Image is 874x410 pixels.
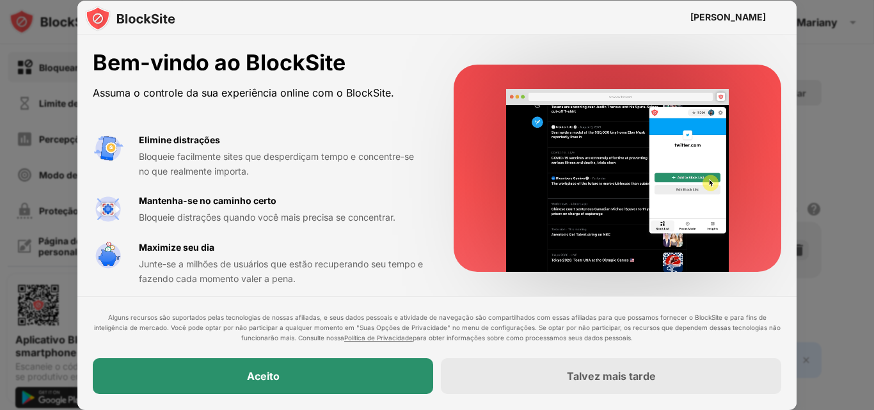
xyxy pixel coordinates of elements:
[139,258,423,283] font: Junte-se a milhões de usuários que estão recuperando seu tempo e fazendo cada momento valer a pena.
[93,194,123,225] img: value-focus.svg
[139,242,214,253] font: Maximize seu dia
[85,6,175,31] img: logo-blocksite.svg
[139,212,395,223] font: Bloqueie distrações quando você mais precisa se concentrar.
[93,133,123,164] img: value-avoid-distractions.svg
[139,195,276,206] font: Mantenha-se no caminho certo
[690,12,766,22] font: [PERSON_NAME]
[567,370,656,383] font: Talvez mais tarde
[344,335,413,342] a: Política de Privacidade
[413,335,633,342] font: para obter informações sobre como processamos seus dados pessoais.
[93,86,394,99] font: Assuma o controle da sua experiência online com o BlockSite.
[139,151,414,176] font: Bloqueie facilmente sites que desperdiçam tempo e concentre-se no que realmente importa.
[93,240,123,271] img: value-safe-time.svg
[139,134,220,145] font: Elimine distrações
[94,314,781,342] font: Alguns recursos são suportados pelas tecnologias de nossas afiliadas, e seus dados pessoais e ati...
[247,370,280,383] font: Aceito
[93,49,346,75] font: Bem-vindo ao BlockSite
